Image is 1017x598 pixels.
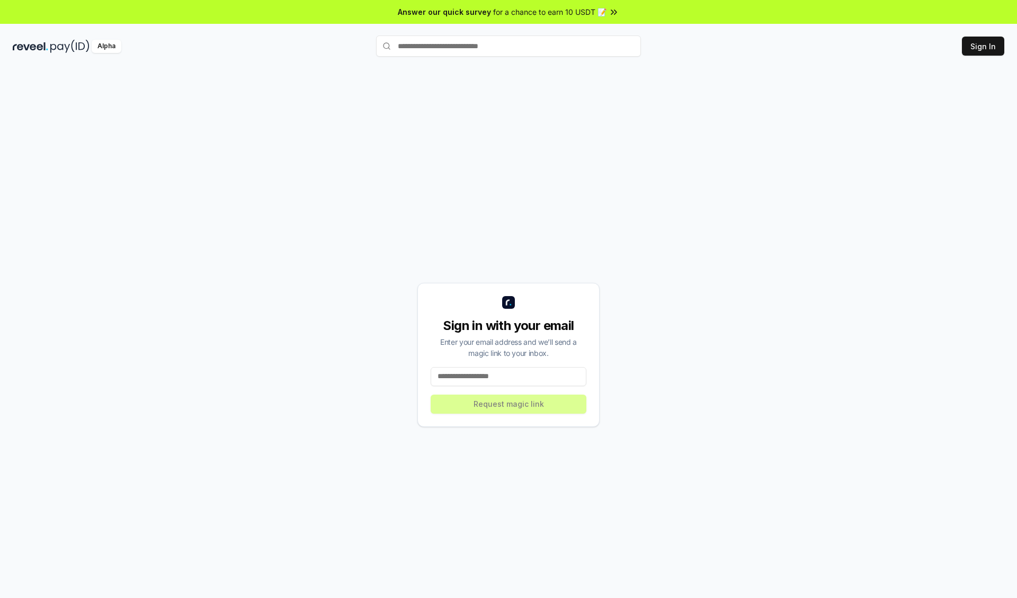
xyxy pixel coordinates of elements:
div: Alpha [92,40,121,53]
div: Enter your email address and we’ll send a magic link to your inbox. [431,336,586,359]
img: pay_id [50,40,90,53]
div: Sign in with your email [431,317,586,334]
span: Answer our quick survey [398,6,491,17]
span: for a chance to earn 10 USDT 📝 [493,6,606,17]
img: logo_small [502,296,515,309]
img: reveel_dark [13,40,48,53]
button: Sign In [962,37,1004,56]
